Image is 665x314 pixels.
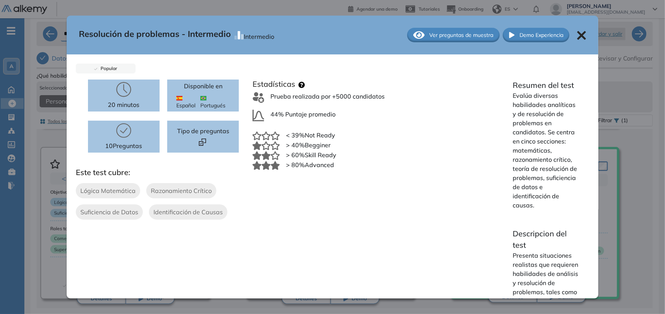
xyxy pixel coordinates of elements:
p: Evalúa diversas habilidades analíticas y de resolución de problemas en candidatos. Se centra en c... [513,91,580,210]
span: Español [176,94,200,110]
span: 44% Puntaje promedio [270,110,336,121]
img: Format test logo [199,139,206,146]
img: BRA [200,96,206,100]
span: Lógica Matemática [80,186,136,195]
span: Popular [98,65,117,71]
p: Descripcion del test [513,228,580,251]
span: Suficiencia de Datos [80,207,138,217]
span: Ver preguntas de muestra [430,31,494,39]
span: Identificación de Causas [153,207,223,217]
span: Portugués [200,94,230,110]
span: Prueba realizada por +5000 candidatos [270,92,385,104]
span: Advanced [305,161,334,169]
span: < 39% [286,131,305,139]
span: Razonamiento Crítico [151,186,212,195]
span: Tipo de preguntas [177,126,229,135]
img: ESP [176,96,182,100]
span: Begginer [305,141,331,149]
span: > 60% [286,151,305,159]
span: Demo Experiencia [520,31,563,39]
div: Intermedio [244,29,275,41]
h3: Estadísticas [253,80,295,89]
span: Not Ready [305,131,335,139]
span: > 80% [286,161,305,169]
span: > 40% [286,141,305,149]
span: Resolución de problemas - Intermedio [79,28,231,42]
span: Skill Ready [305,151,336,159]
p: 10 Preguntas [105,141,142,150]
h3: Este test cubre: [76,168,247,177]
p: Disponible en [184,81,222,91]
p: 20 minutos [108,100,139,109]
p: Resumen del test [513,80,580,91]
